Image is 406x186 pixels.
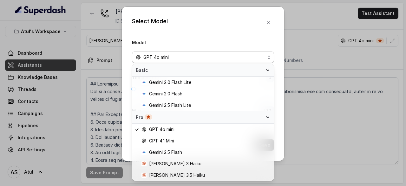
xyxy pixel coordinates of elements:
[149,137,174,145] span: GPT 4.1 Mini
[136,67,263,73] span: Basic
[141,91,147,96] svg: google logo
[141,138,147,143] svg: openai logo
[141,103,147,108] svg: google logo
[136,55,141,60] svg: openai logo
[141,150,147,155] svg: google logo
[149,171,205,179] span: [PERSON_NAME] 3.5 Haiku
[149,160,201,168] span: [PERSON_NAME] 3 Haiku
[149,90,182,98] span: Gemini 2.0 Flash
[149,101,191,109] span: Gemini 2.5 Flash Lite
[132,64,274,77] div: Basic
[149,126,174,133] span: GPT 4o mini
[132,52,274,63] button: openai logoGPT 4o mini
[149,148,182,156] span: Gemini 2.5 Flash
[132,64,274,181] div: openai logoGPT 4o mini
[141,80,147,85] svg: google logo
[132,111,274,124] div: Pro
[141,127,147,132] svg: openai logo
[149,79,191,86] span: Gemini 2.0 Flash Lite
[143,53,169,61] span: GPT 4o mini
[136,114,263,121] span: Pro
